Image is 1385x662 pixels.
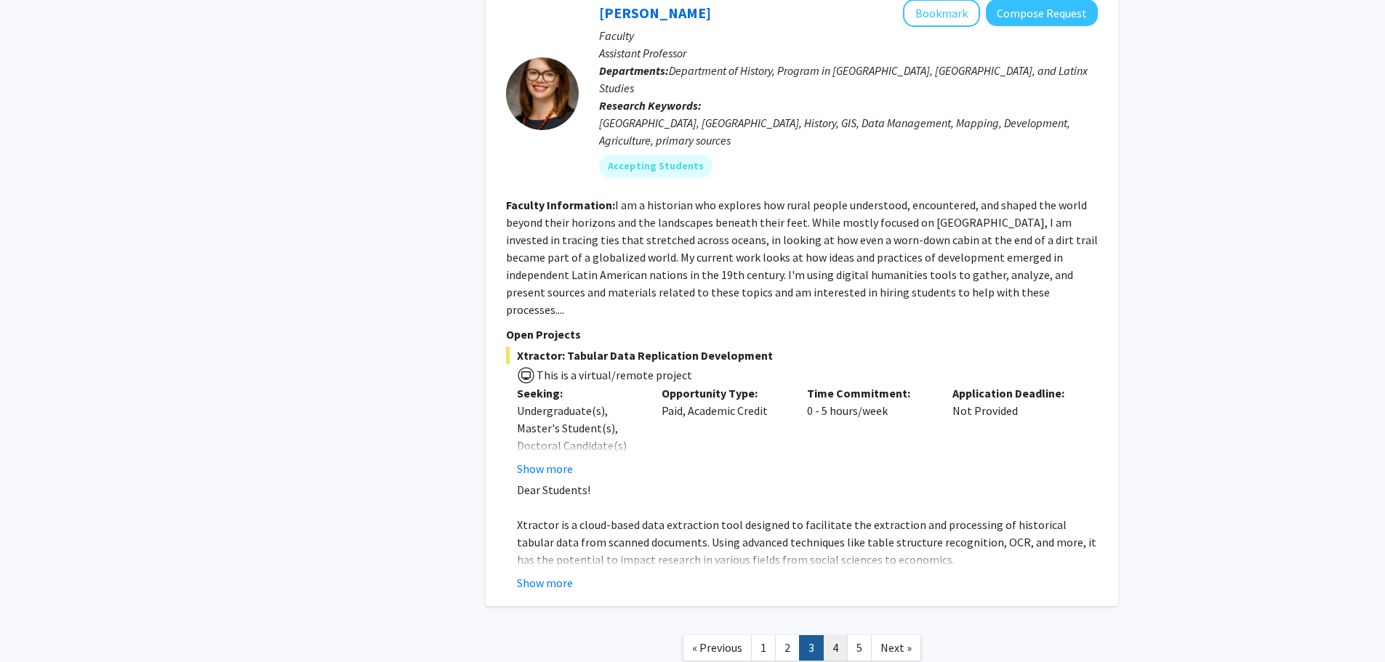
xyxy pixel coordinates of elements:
a: 2 [775,635,800,661]
div: Undergraduate(s), Master's Student(s), Doctoral Candidate(s) (PhD, MD, DMD, PharmD, etc.) [517,402,641,489]
div: Not Provided [942,384,1087,477]
span: « Previous [692,640,742,655]
a: [PERSON_NAME] [599,4,711,22]
span: Department of History, Program in [GEOGRAPHIC_DATA], [GEOGRAPHIC_DATA], and Latinx Studies [599,63,1088,95]
span: Xtractor is a cloud-based data extraction tool designed to facilitate the extraction and processi... [517,517,1096,567]
div: 0 - 5 hours/week [796,384,942,477]
a: 3 [799,635,824,661]
iframe: Chat [11,597,62,651]
p: Open Projects [506,326,1098,343]
span: Xtractor: Tabular Data Replication Development [506,347,1098,364]
a: Previous [683,635,752,661]
a: 5 [847,635,872,661]
fg-read-more: I am a historian who explores how rural people understood, encountered, and shaped the world beyo... [506,198,1098,317]
b: Departments: [599,63,669,78]
p: Opportunity Type: [662,384,785,402]
b: Faculty Information: [506,198,615,212]
p: Time Commitment: [807,384,931,402]
p: Seeking: [517,384,641,402]
a: 1 [751,635,776,661]
div: Paid, Academic Credit [651,384,796,477]
span: Next » [880,640,912,655]
button: Show more [517,574,573,592]
span: Dear Students! [517,483,590,497]
p: Application Deadline: [952,384,1076,402]
div: [GEOGRAPHIC_DATA], [GEOGRAPHIC_DATA], History, GIS, Data Management, Mapping, Development, Agricu... [599,114,1098,149]
b: Research Keywords: [599,98,702,113]
span: This is a virtual/remote project [535,368,692,382]
p: Faculty [599,27,1098,44]
mat-chip: Accepting Students [599,155,712,178]
p: Assistant Professor [599,44,1098,62]
a: 4 [823,635,848,661]
a: Next [871,635,921,661]
button: Show more [517,460,573,477]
